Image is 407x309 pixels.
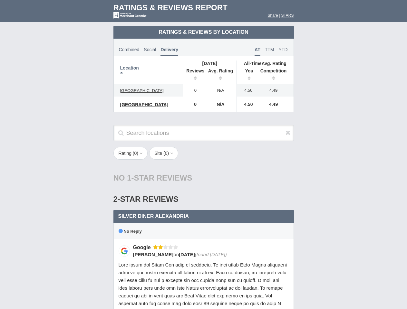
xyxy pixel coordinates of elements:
span: [DATE] [179,252,195,257]
span: YTD [279,47,288,52]
th: Avg. Rating [237,61,294,66]
div: 2-Star Reviews [113,189,294,210]
span: Silver Diner Alexandria [118,213,189,219]
span: (found [DATE]) [195,252,227,257]
span: [GEOGRAPHIC_DATA] [120,102,169,107]
th: [DATE] [183,61,237,66]
div: on [133,251,285,258]
span: 0 [165,151,168,156]
td: Ratings & Reviews by Location [113,26,294,39]
span: | [279,13,280,18]
td: N/A [205,84,237,97]
a: Share [268,13,278,18]
button: Site (0) [149,147,178,160]
td: 4.49 [257,84,294,97]
span: AT [255,47,260,56]
td: 4.50 [237,97,257,112]
td: 0 [183,84,205,97]
span: Combined [119,47,140,52]
span: No Reply [119,229,142,234]
img: Google [119,245,130,257]
span: [PERSON_NAME] [133,252,174,257]
img: mc-powered-by-logo-white-103.png [113,12,147,19]
span: TTM [265,47,274,52]
a: STARS [281,13,294,18]
a: [GEOGRAPHIC_DATA] [117,101,172,108]
td: N/A [205,97,237,112]
td: 4.49 [257,97,294,112]
span: [GEOGRAPHIC_DATA] [120,88,164,93]
td: 4.50 [237,84,257,97]
a: [GEOGRAPHIC_DATA] [117,87,167,95]
div: Google [133,244,153,251]
span: All-Time [244,61,262,66]
th: You: activate to sort column ascending [237,66,257,84]
th: Location: activate to sort column descending [114,61,183,84]
span: 0 [134,151,137,156]
span: Delivery [160,47,178,56]
th: Competition: activate to sort column ascending [257,66,294,84]
span: Social [144,47,156,52]
th: Avg. Rating: activate to sort column ascending [205,66,237,84]
div: No 1-Star Reviews [113,167,294,189]
td: 0 [183,97,205,112]
button: Rating (0) [113,147,148,160]
th: Reviews: activate to sort column ascending [183,66,205,84]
